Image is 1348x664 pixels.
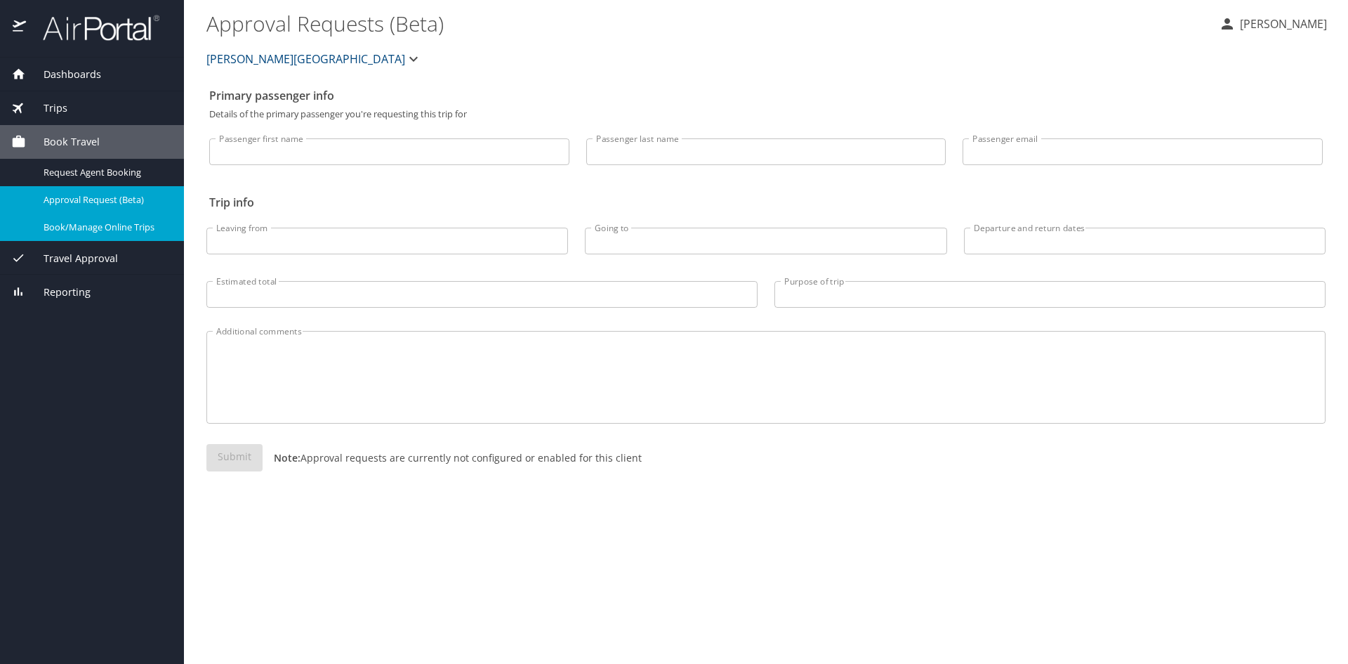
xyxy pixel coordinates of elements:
span: Travel Approval [26,251,118,266]
img: icon-airportal.png [13,14,27,41]
img: airportal-logo.png [27,14,159,41]
button: [PERSON_NAME] [1213,11,1333,37]
button: [PERSON_NAME][GEOGRAPHIC_DATA] [201,45,428,73]
p: Approval requests are currently not configured or enabled for this client [263,450,642,465]
p: [PERSON_NAME] [1236,15,1327,32]
span: Reporting [26,285,91,300]
strong: Note: [274,451,300,464]
span: Trips [26,100,67,116]
span: Dashboards [26,67,101,82]
p: Details of the primary passenger you're requesting this trip for [209,110,1323,119]
span: Approval Request (Beta) [44,193,167,207]
h1: Approval Requests (Beta) [206,1,1208,45]
h2: Trip info [209,191,1323,214]
h2: Primary passenger info [209,84,1323,107]
span: Request Agent Booking [44,166,167,179]
span: Book Travel [26,134,100,150]
span: [PERSON_NAME][GEOGRAPHIC_DATA] [206,49,405,69]
span: Book/Manage Online Trips [44,221,167,234]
